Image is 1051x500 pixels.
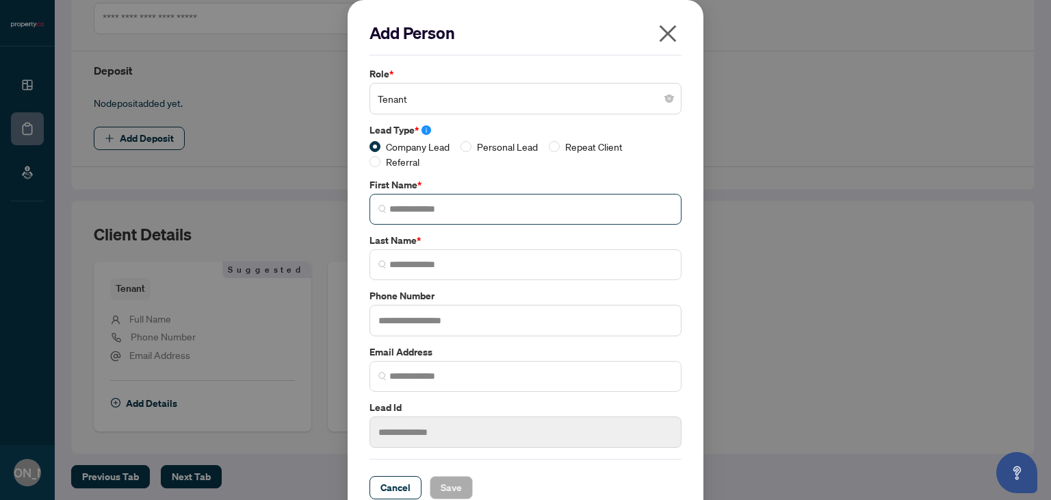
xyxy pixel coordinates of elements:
[378,86,673,112] span: Tenant
[369,288,682,303] label: Phone Number
[380,139,455,154] span: Company Lead
[378,372,387,380] img: search_icon
[369,22,682,44] h2: Add Person
[369,123,682,138] label: Lead Type
[380,477,411,499] span: Cancel
[560,139,628,154] span: Repeat Client
[378,205,387,213] img: search_icon
[430,476,473,499] button: Save
[657,23,679,45] span: close
[369,66,682,82] label: Role
[369,345,682,360] label: Email Address
[421,125,431,135] span: info-circle
[996,452,1037,493] button: Open asap
[369,476,421,499] button: Cancel
[665,95,673,103] span: close-circle
[369,233,682,248] label: Last Name
[369,400,682,415] label: Lead Id
[378,260,387,268] img: search_icon
[471,139,543,154] span: Personal Lead
[369,177,682,192] label: First Name
[380,154,425,169] span: Referral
